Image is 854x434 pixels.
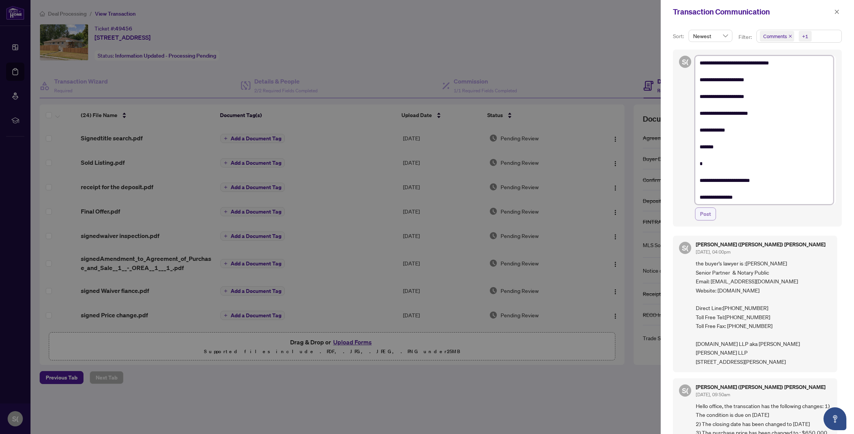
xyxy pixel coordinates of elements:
[682,385,689,396] span: S(
[763,32,787,40] span: Comments
[696,242,825,247] h5: [PERSON_NAME] ([PERSON_NAME]) [PERSON_NAME]
[696,384,825,390] h5: [PERSON_NAME] ([PERSON_NAME]) [PERSON_NAME]
[682,243,689,253] span: S(
[696,392,730,397] span: [DATE], 09:50am
[760,31,794,42] span: Comments
[823,407,846,430] button: Open asap
[738,33,753,41] p: Filter:
[834,9,840,14] span: close
[682,56,689,67] span: S(
[693,30,728,42] span: Newest
[673,32,685,40] p: Sort:
[788,34,792,38] span: close
[802,32,808,40] div: +1
[673,6,832,18] div: Transaction Communication
[700,208,711,220] span: Post
[696,259,831,366] span: the buyer's lawyer is :[PERSON_NAME] Senior Partner & Notary Public Email: [EMAIL_ADDRESS][DOMAIN...
[696,249,730,255] span: [DATE], 04:00pm
[695,207,716,220] button: Post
